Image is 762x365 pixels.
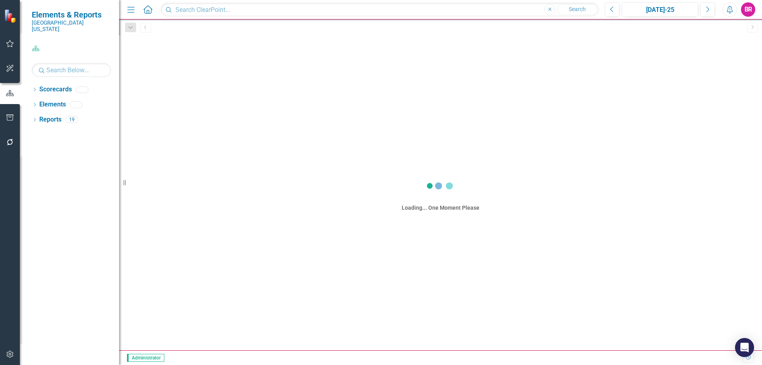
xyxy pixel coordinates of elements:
a: Elements [39,100,66,109]
span: Search [569,6,586,12]
img: ClearPoint Strategy [4,9,18,23]
small: [GEOGRAPHIC_DATA][US_STATE] [32,19,111,33]
button: [DATE]-25 [622,2,698,17]
span: Administrator [127,354,164,362]
a: Reports [39,115,62,124]
button: Search [557,4,597,15]
div: Loading... One Moment Please [402,204,479,212]
button: BR [741,2,755,17]
div: [DATE]-25 [625,5,695,15]
input: Search Below... [32,63,111,77]
span: Elements & Reports [32,10,111,19]
input: Search ClearPoint... [161,3,599,17]
div: 19 [65,116,78,123]
div: Open Intercom Messenger [735,338,754,357]
a: Scorecards [39,85,72,94]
